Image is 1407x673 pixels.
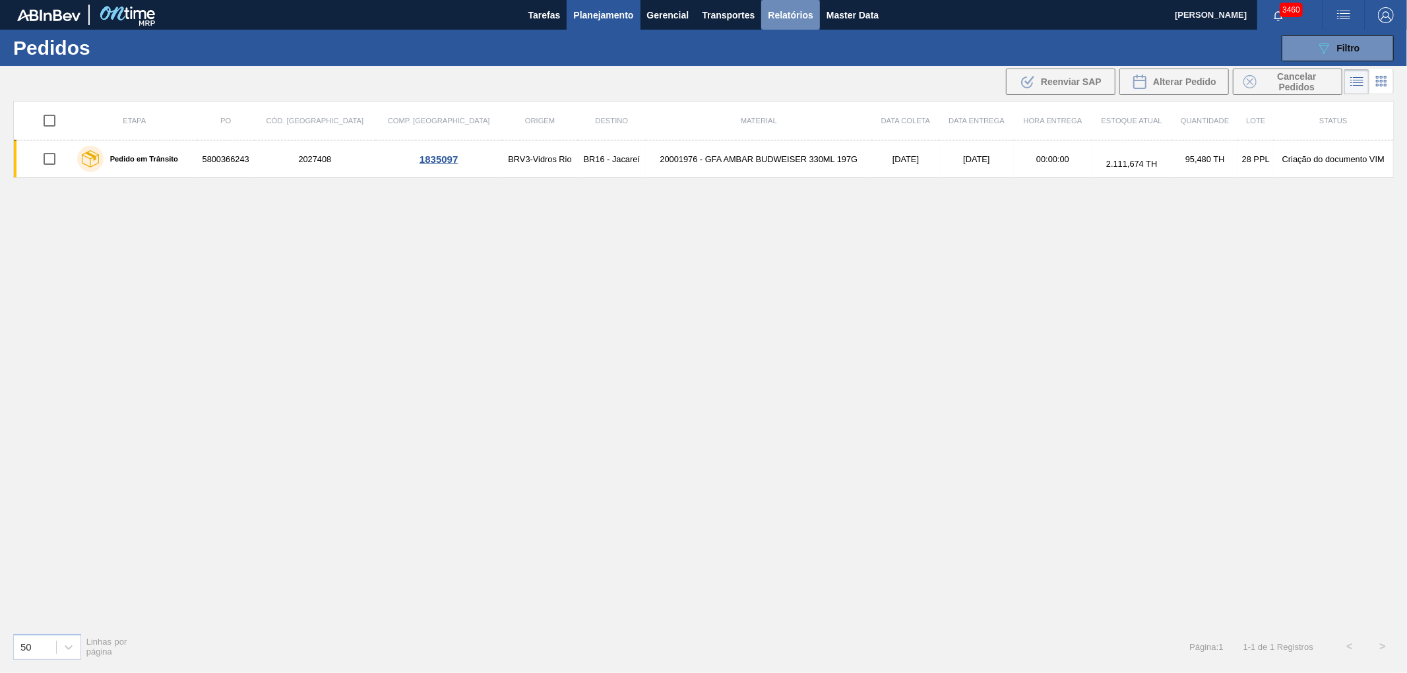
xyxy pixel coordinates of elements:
span: Relatórios [768,7,813,23]
span: Quantidade [1181,117,1229,125]
div: 1835097 [377,154,500,165]
span: Transportes [702,7,755,23]
td: BRV3-Vidros Rio [502,140,578,178]
span: Tarefas [528,7,561,23]
span: 1 - 1 de 1 Registros [1243,642,1313,652]
span: Alterar Pedido [1153,76,1216,87]
td: 28 PPL [1238,140,1274,178]
span: Cód. [GEOGRAPHIC_DATA] [266,117,364,125]
button: Filtro [1282,35,1394,61]
span: Destino [595,117,628,125]
span: Etapa [123,117,146,125]
h1: Pedidos [13,40,214,55]
td: Criação do documento VIM [1274,140,1394,178]
span: Material [741,117,777,125]
div: Reenviar SAP [1006,69,1115,95]
span: Página : 1 [1189,642,1223,652]
span: Hora Entrega [1024,117,1082,125]
span: Data entrega [949,117,1005,125]
span: Linhas por página [86,637,127,657]
span: Master Data [827,7,879,23]
a: Pedido em Trânsito58003662432027408BRV3-Vidros RioBR16 - Jacareí20001976 - GFA AMBAR BUDWEISER 33... [14,140,1394,178]
img: userActions [1336,7,1352,23]
td: BR16 - Jacareí [578,140,646,178]
td: [DATE] [872,140,939,178]
label: Pedido em Trânsito [104,155,178,163]
span: 2.111,674 TH [1106,159,1157,169]
div: Visão em Lista [1344,69,1369,94]
button: Cancelar Pedidos [1233,69,1342,95]
td: 00:00:00 [1014,140,1092,178]
span: Planejamento [573,7,633,23]
span: Status [1319,117,1347,125]
span: Origem [525,117,555,125]
span: Gerencial [647,7,689,23]
button: > [1366,630,1399,663]
button: Notificações [1257,6,1299,24]
img: Logout [1378,7,1394,23]
div: Alterar Pedido [1119,69,1229,95]
button: < [1333,630,1366,663]
td: 2027408 [255,140,376,178]
td: 20001976 - GFA AMBAR BUDWEISER 330ML 197G [646,140,872,178]
div: Visão em Cards [1369,69,1394,94]
span: Cancelar Pedidos [1262,71,1332,92]
span: Lote [1246,117,1265,125]
td: [DATE] [939,140,1014,178]
td: 5800366243 [197,140,255,178]
span: Estoque atual [1102,117,1162,125]
div: Cancelar Pedidos em Massa [1233,69,1342,95]
td: 95,480 TH [1172,140,1238,178]
span: PO [220,117,231,125]
img: TNhmsLtSVTkK8tSr43FrP2fwEKptu5GPRR3wAAAABJRU5ErkJggg== [17,9,80,21]
span: 3460 [1280,3,1303,17]
div: 50 [20,641,32,653]
span: Data coleta [881,117,931,125]
span: Reenviar SAP [1041,76,1102,87]
span: Filtro [1337,43,1360,53]
span: Comp. [GEOGRAPHIC_DATA] [388,117,490,125]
